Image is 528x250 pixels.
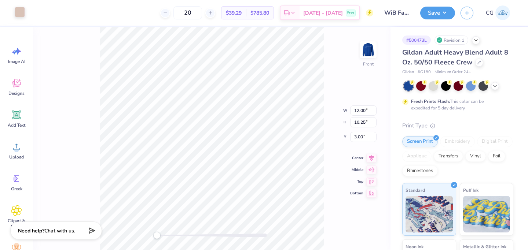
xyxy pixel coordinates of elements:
div: Applique [402,151,432,162]
div: Accessibility label [153,232,161,239]
a: CG [483,5,513,20]
img: Front [361,42,375,57]
div: Transfers [434,151,463,162]
strong: Fresh Prints Flash: [411,98,450,104]
div: Rhinestones [402,165,438,176]
span: Gildan [402,69,414,75]
span: Gildan Adult Heavy Blend Adult 8 Oz. 50/50 Fleece Crew [402,48,508,67]
span: Middle [350,167,363,173]
span: Minimum Order: 24 + [434,69,471,75]
span: Add Text [8,122,25,128]
div: Revision 1 [434,36,468,45]
span: Free [347,10,354,15]
span: [DATE] - [DATE] [303,9,343,17]
span: Standard [406,186,425,194]
input: – – [173,6,202,19]
div: Front [363,61,374,67]
span: Greek [11,186,22,192]
span: $39.29 [226,9,242,17]
span: Bottom [350,190,363,196]
span: Clipart & logos [4,218,29,230]
input: Untitled Design [379,5,415,20]
span: Image AI [8,59,25,64]
div: Screen Print [402,136,438,147]
img: Chloe Guttmann [495,5,510,20]
span: Puff Ink [463,186,478,194]
strong: Need help? [18,227,44,234]
span: Center [350,155,363,161]
div: Vinyl [465,151,486,162]
button: Save [420,7,455,19]
span: CG [486,9,494,17]
span: $785.80 [250,9,269,17]
img: Standard [406,196,453,232]
span: Top [350,179,363,184]
div: This color can be expedited for 5 day delivery. [411,98,501,111]
div: Embroidery [440,136,475,147]
img: Puff Ink [463,196,510,232]
span: Upload [9,154,24,160]
div: Print Type [402,122,513,130]
span: Designs [8,90,25,96]
span: # G180 [418,69,431,75]
div: Digital Print [477,136,513,147]
div: # 500473L [402,36,431,45]
div: Foil [488,151,505,162]
span: Chat with us. [44,227,75,234]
